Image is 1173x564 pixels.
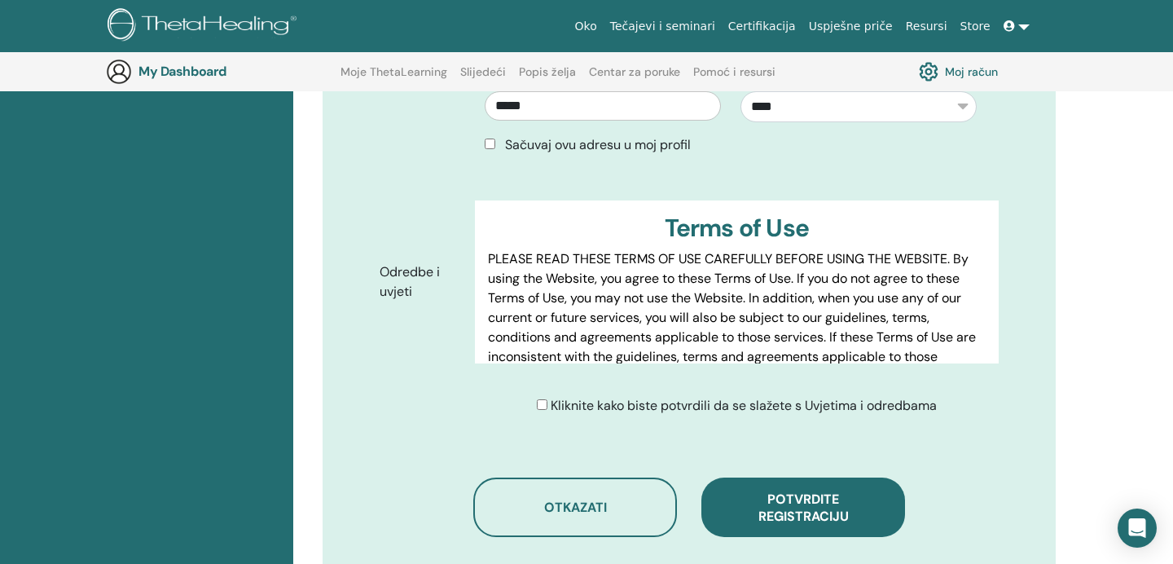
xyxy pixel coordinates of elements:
span: Otkazati [544,499,607,516]
a: Oko [569,11,604,42]
button: Otkazati [473,478,677,537]
h3: My Dashboard [138,64,301,79]
img: cog.svg [919,58,938,86]
button: Potvrdite registraciju [701,478,905,537]
a: Certifikacija [722,11,802,42]
a: Tečajevi i seminari [604,11,722,42]
a: Slijedeći [460,65,506,91]
a: Resursi [899,11,954,42]
h3: Terms of Use [488,214,986,243]
p: PLEASE READ THESE TERMS OF USE CAREFULLY BEFORE USING THE WEBSITE. By using the Website, you agre... [488,249,986,386]
a: Store [954,11,997,42]
label: Odredbe i uvjeti [367,257,475,307]
span: Kliknite kako biste potvrdili da se slažete s Uvjetima i odredbama [551,397,937,414]
span: Sačuvaj ovu adresu u moj profil [505,136,691,153]
a: Popis želja [519,65,576,91]
div: Open Intercom Messenger [1118,509,1157,548]
a: Uspješne priče [802,11,899,42]
a: Moj račun [919,58,998,86]
a: Centar za poruke [589,65,680,91]
img: generic-user-icon.jpg [106,59,132,85]
span: Potvrdite registraciju [758,491,849,525]
a: Moje ThetaLearning [340,65,447,91]
a: Pomoć i resursi [693,65,775,91]
img: logo.png [108,8,302,45]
